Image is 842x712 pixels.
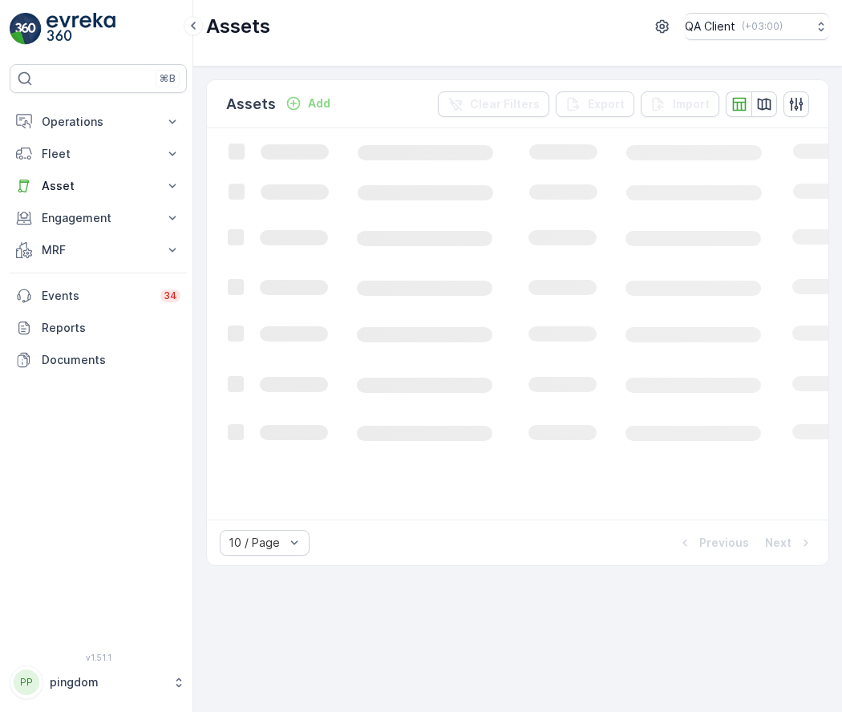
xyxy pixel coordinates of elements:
[47,13,115,45] img: logo_light-DOdMpM7g.png
[206,14,270,39] p: Assets
[50,674,164,690] p: pingdom
[742,20,783,33] p: ( +03:00 )
[42,242,155,258] p: MRF
[763,533,816,552] button: Next
[42,320,180,336] p: Reports
[42,288,151,304] p: Events
[42,210,155,226] p: Engagement
[556,91,634,117] button: Export
[10,344,187,376] a: Documents
[685,13,829,40] button: QA Client(+03:00)
[765,535,791,551] p: Next
[699,535,749,551] p: Previous
[164,289,177,302] p: 34
[10,653,187,662] span: v 1.51.1
[42,114,155,130] p: Operations
[470,96,540,112] p: Clear Filters
[685,18,735,34] p: QA Client
[10,106,187,138] button: Operations
[10,234,187,266] button: MRF
[279,94,337,113] button: Add
[42,146,155,162] p: Fleet
[10,138,187,170] button: Fleet
[588,96,625,112] p: Export
[673,96,710,112] p: Import
[42,178,155,194] p: Asset
[10,312,187,344] a: Reports
[160,72,176,85] p: ⌘B
[675,533,751,552] button: Previous
[10,170,187,202] button: Asset
[10,280,187,312] a: Events34
[14,670,39,695] div: PP
[438,91,549,117] button: Clear Filters
[10,13,42,45] img: logo
[42,352,180,368] p: Documents
[10,665,187,699] button: PPpingdom
[641,91,719,117] button: Import
[226,93,276,115] p: Assets
[308,95,330,111] p: Add
[10,202,187,234] button: Engagement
